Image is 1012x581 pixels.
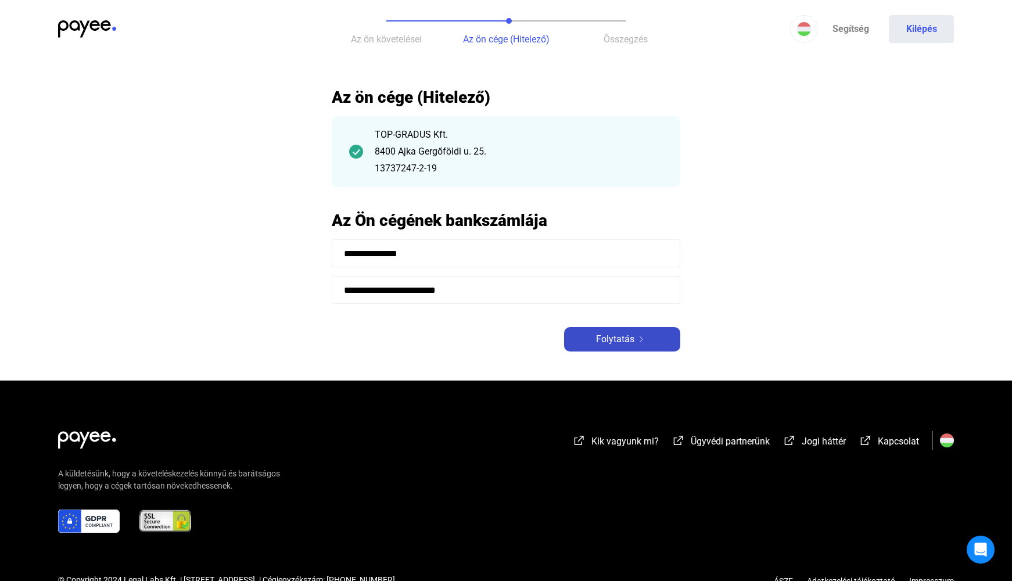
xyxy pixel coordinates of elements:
[790,15,818,43] button: HU
[604,34,648,45] span: Összegzés
[351,34,422,45] span: Az ön követelései
[572,437,659,449] a: external-link-whiteKik vagyunk mi?
[783,435,796,446] img: external-link-white
[58,425,116,449] img: white-payee-white-dot.svg
[783,437,846,449] a: external-link-whiteJogi háttér
[332,210,680,231] h2: Az Ön cégének bankszámlája
[878,436,919,447] span: Kapcsolat
[572,435,586,446] img: external-link-white
[591,436,659,447] span: Kik vagyunk mi?
[332,87,680,107] h2: Az ön cége (Hitelező)
[859,437,919,449] a: external-link-whiteKapcsolat
[375,145,663,159] div: 8400 Ajka Gergőföldi u. 25.
[691,436,770,447] span: Ügyvédi partnerünk
[375,128,663,142] div: TOP-GRADUS Kft.
[889,15,954,43] button: Kilépés
[818,15,883,43] a: Segítség
[349,145,363,159] img: checkmark-darker-green-circle
[58,510,120,533] img: gdpr
[58,20,116,38] img: payee-logo
[940,433,954,447] img: HU.svg
[138,510,192,533] img: ssl
[672,437,770,449] a: external-link-whiteÜgyvédi partnerünk
[797,22,811,36] img: HU
[859,435,873,446] img: external-link-white
[463,34,550,45] span: Az ön cége (Hitelező)
[375,162,663,175] div: 13737247-2-19
[634,336,648,342] img: arrow-right-white
[564,327,680,352] button: Folytatásarrow-right-white
[967,536,995,564] div: Open Intercom Messenger
[596,332,634,346] span: Folytatás
[672,435,686,446] img: external-link-white
[802,436,846,447] span: Jogi háttér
